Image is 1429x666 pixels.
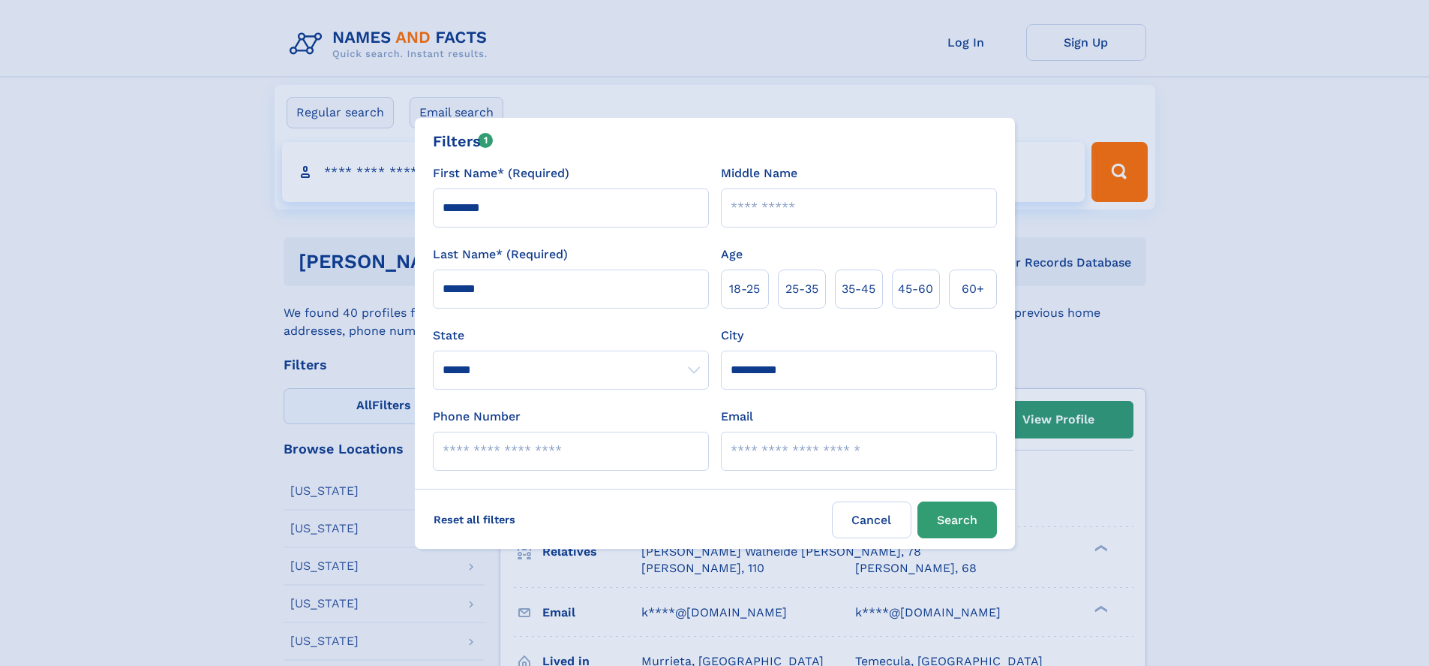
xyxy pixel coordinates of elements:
label: Reset all filters [424,502,525,538]
span: 25‑35 [785,280,818,298]
label: Last Name* (Required) [433,246,568,264]
span: 60+ [962,280,984,298]
label: Middle Name [721,164,797,182]
label: State [433,327,709,345]
div: Filters [433,130,494,152]
span: 18‑25 [729,280,760,298]
label: Phone Number [433,408,521,426]
span: 35‑45 [842,280,875,298]
label: City [721,327,743,345]
label: First Name* (Required) [433,164,569,182]
label: Cancel [832,502,911,538]
button: Search [917,502,997,538]
label: Email [721,408,753,426]
span: 45‑60 [898,280,933,298]
label: Age [721,246,743,264]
